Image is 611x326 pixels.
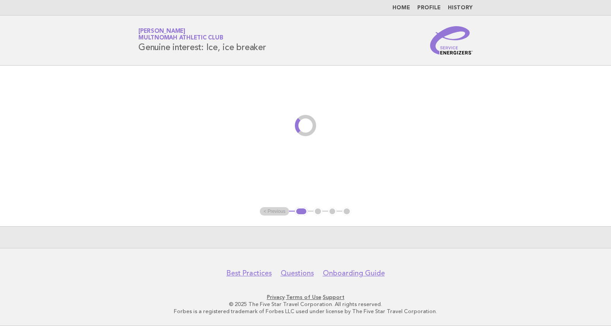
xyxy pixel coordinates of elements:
[392,5,410,11] a: Home
[267,294,285,300] a: Privacy
[138,29,266,52] h1: Genuine interest: Ice, ice breaker
[323,269,385,278] a: Onboarding Guide
[34,294,577,301] p: · ·
[417,5,441,11] a: Profile
[138,28,223,41] a: [PERSON_NAME]Multnomah Athletic Club
[138,35,223,41] span: Multnomah Athletic Club
[430,26,473,55] img: Service Energizers
[34,301,577,308] p: © 2025 The Five Star Travel Corporation. All rights reserved.
[227,269,272,278] a: Best Practices
[34,308,577,315] p: Forbes is a registered trademark of Forbes LLC used under license by The Five Star Travel Corpora...
[286,294,321,300] a: Terms of Use
[281,269,314,278] a: Questions
[323,294,345,300] a: Support
[448,5,473,11] a: History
